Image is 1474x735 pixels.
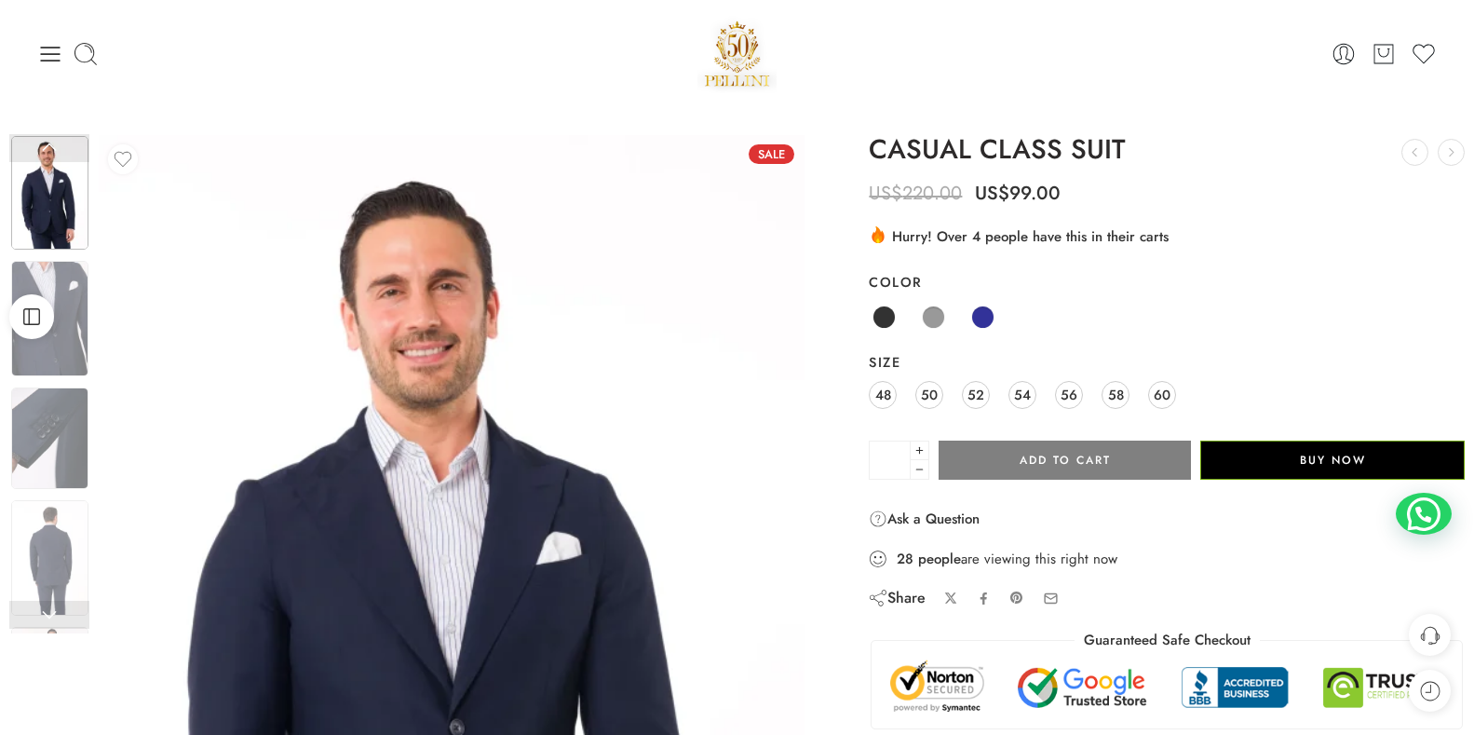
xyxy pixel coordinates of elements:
a: Email to your friends [1043,591,1059,606]
span: US$ [869,180,902,207]
button: Buy Now [1200,441,1465,480]
a: 54 [1008,381,1036,409]
a: 50 [915,381,943,409]
span: Sale [749,144,794,164]
a: 52 [962,381,990,409]
label: Size [869,353,1465,372]
label: Color [869,273,1465,292]
span: 54 [1014,382,1031,407]
span: US$ [975,180,1009,207]
bdi: 220.00 [869,180,962,207]
a: 56 [1055,381,1083,409]
img: co-nb8-scaled-1.webp [11,500,88,616]
a: Share on Facebook [977,592,991,606]
span: 56 [1061,382,1077,407]
a: Pin on Pinterest [1009,591,1024,606]
span: 58 [1108,382,1124,407]
bdi: 99.00 [975,180,1061,207]
button: Add to cart [939,441,1191,480]
div: Share [869,588,926,608]
img: co-nb8-scaled-1.webp [11,388,88,490]
strong: 28 [897,550,913,568]
a: Login / Register [1331,41,1357,67]
img: co-nb8-scaled-1.webp [11,136,88,250]
legend: Guaranteed Safe Checkout [1075,631,1260,650]
img: Trust [886,660,1448,714]
a: Ask a Question [869,508,980,530]
a: Wishlist [1411,41,1437,67]
a: Pellini - [697,14,778,93]
h1: CASUAL CLASS SUIT [869,135,1465,165]
img: co-nb8-scaled-1.webp [11,261,88,376]
span: 50 [921,382,938,407]
input: Product quantity [869,441,911,480]
a: 48 [869,381,897,409]
a: 58 [1102,381,1129,409]
span: 60 [1154,382,1170,407]
div: Hurry! Over 4 people have this in their carts [869,225,1465,247]
img: Pellini [697,14,778,93]
a: 60 [1148,381,1176,409]
a: Cart [1371,41,1397,67]
span: 52 [967,382,984,407]
span: 48 [875,382,891,407]
a: Share on X [944,592,958,606]
div: are viewing this right now [869,549,1465,569]
strong: people [918,550,961,568]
